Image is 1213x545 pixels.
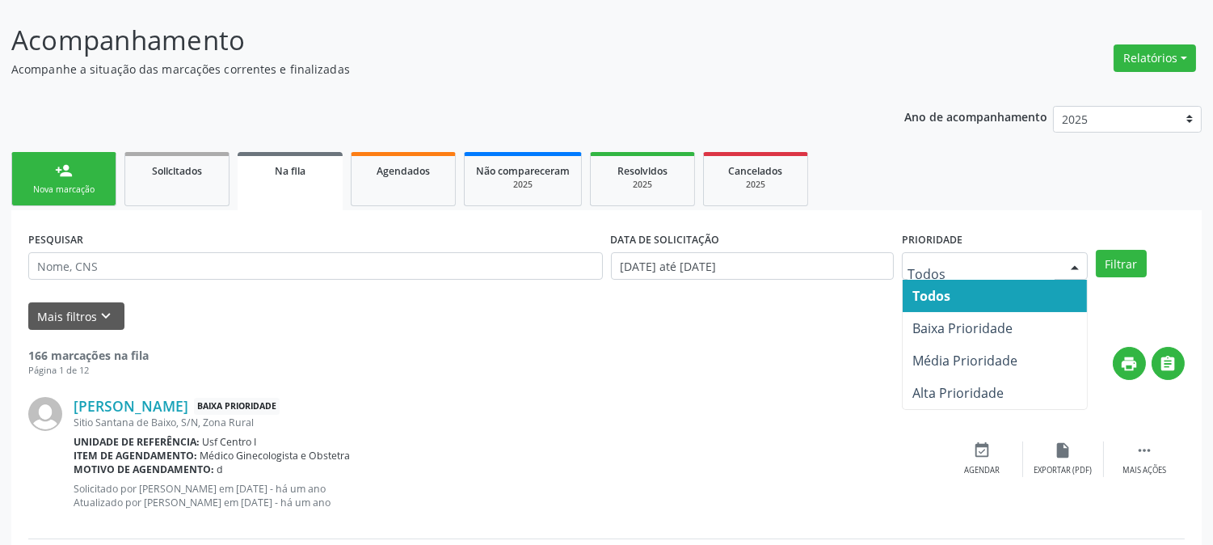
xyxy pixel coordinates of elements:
[912,319,1013,337] span: Baixa Prioridade
[965,465,1000,476] div: Agendar
[611,252,894,280] input: Selecione um intervalo
[476,164,570,178] span: Não compareceram
[11,61,844,78] p: Acompanhe a situação das marcações correntes e finalizadas
[1034,465,1093,476] div: Exportar (PDF)
[200,449,351,463] span: Médico Ginecologista e Obstetra
[74,482,942,509] p: Solicitado por [PERSON_NAME] em [DATE] - há um ano Atualizado por [PERSON_NAME] em [DATE] - há um...
[28,397,62,431] img: img
[74,449,197,463] b: Item de agendamento:
[203,435,257,449] span: Usf Centro I
[28,364,149,378] div: Página 1 de 12
[28,348,149,363] strong: 166 marcações na fila
[1096,250,1147,277] button: Filtrar
[974,441,992,459] i: event_available
[908,258,1055,290] input: Todos
[152,164,202,178] span: Solicitados
[23,184,104,196] div: Nova marcação
[476,179,570,191] div: 2025
[912,352,1017,370] span: Média Prioridade
[217,463,224,476] span: d
[912,384,1004,402] span: Alta Prioridade
[377,164,430,178] span: Agendados
[1152,347,1185,380] button: 
[98,307,116,325] i: keyboard_arrow_down
[1122,465,1166,476] div: Mais ações
[28,252,603,280] input: Nome, CNS
[1160,355,1177,373] i: 
[74,435,200,449] b: Unidade de referência:
[1121,355,1139,373] i: print
[11,20,844,61] p: Acompanhamento
[715,179,796,191] div: 2025
[904,106,1047,126] p: Ano de acompanhamento
[611,227,720,252] label: DATA DE SOLICITAÇÃO
[74,397,188,415] a: [PERSON_NAME]
[902,227,962,252] label: Prioridade
[912,287,950,305] span: Todos
[617,164,668,178] span: Resolvidos
[74,416,942,429] div: Sitio Santana de Baixo, S/N, Zona Rural
[55,162,73,180] div: person_add
[74,463,214,476] b: Motivo de agendamento:
[28,227,83,252] label: PESQUISAR
[729,164,783,178] span: Cancelados
[1055,441,1072,459] i: insert_drive_file
[1135,441,1153,459] i: 
[602,179,683,191] div: 2025
[1113,347,1146,380] button: print
[194,398,280,415] span: Baixa Prioridade
[28,302,124,331] button: Mais filtroskeyboard_arrow_down
[275,164,305,178] span: Na fila
[1114,44,1196,72] button: Relatórios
